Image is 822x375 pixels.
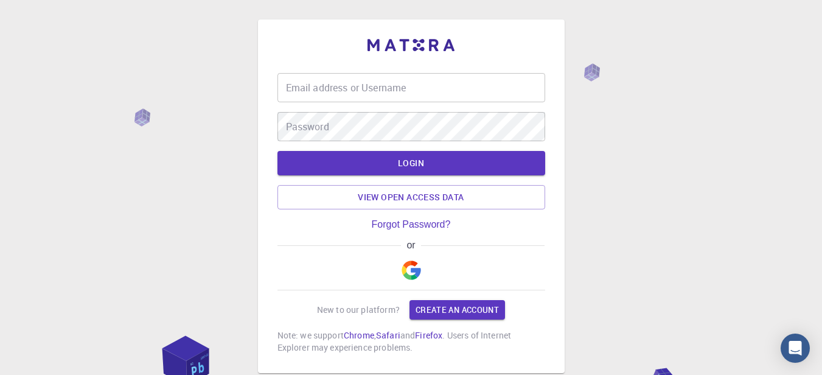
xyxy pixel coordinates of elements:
a: Chrome [344,329,374,341]
a: Create an account [409,300,505,320]
a: Safari [376,329,400,341]
div: Open Intercom Messenger [781,334,810,363]
a: Forgot Password? [372,219,451,230]
a: Firefox [415,329,442,341]
span: or [401,240,421,251]
a: View open access data [277,185,545,209]
p: New to our platform? [317,304,400,316]
img: Google [402,261,421,280]
button: LOGIN [277,151,545,175]
p: Note: we support , and . Users of Internet Explorer may experience problems. [277,329,545,354]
